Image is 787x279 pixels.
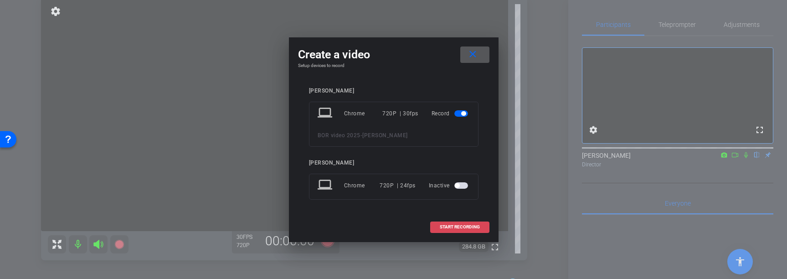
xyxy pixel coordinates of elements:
[298,63,489,68] h4: Setup devices to record
[440,225,480,229] span: START RECORDING
[362,132,408,139] span: [PERSON_NAME]
[380,177,416,194] div: 720P | 24fps
[467,49,478,60] mat-icon: close
[309,160,478,166] div: [PERSON_NAME]
[432,105,470,122] div: Record
[318,132,360,139] span: BOR video 2025
[430,222,489,233] button: START RECORDING
[344,105,383,122] div: Chrome
[318,177,334,194] mat-icon: laptop
[382,105,418,122] div: 720P | 30fps
[318,105,334,122] mat-icon: laptop
[309,88,478,94] div: [PERSON_NAME]
[344,177,380,194] div: Chrome
[298,46,489,63] div: Create a video
[360,132,363,139] span: -
[429,177,470,194] div: Inactive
